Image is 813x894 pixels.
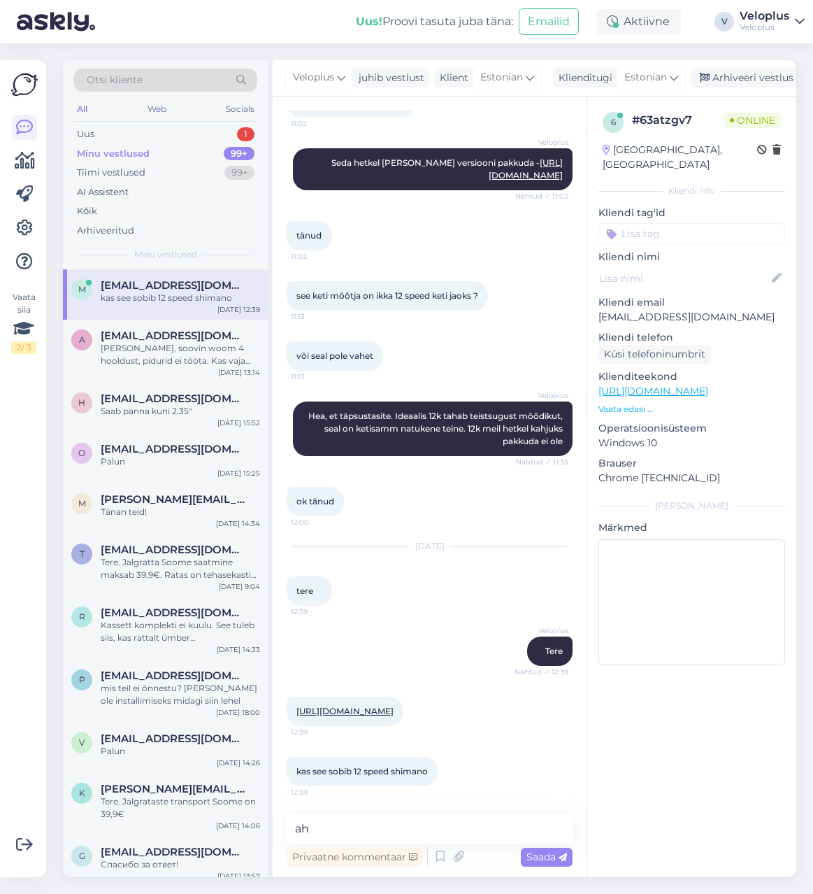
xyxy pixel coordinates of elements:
[611,117,616,127] span: 6
[516,390,568,401] span: Veloplus
[598,403,785,416] p: Vaata edasi ...
[79,611,85,622] span: r
[598,456,785,471] p: Brauser
[78,397,85,408] span: h
[526,851,567,863] span: Saada
[291,371,343,382] span: 11:13
[515,667,568,677] span: Nähtud ✓ 12:39
[101,279,246,292] span: mihkelagarmaa@gmail.com
[296,350,373,361] span: või seal pole vahet
[603,143,757,172] div: [GEOGRAPHIC_DATA], [GEOGRAPHIC_DATA]
[101,544,246,556] span: timokinn@gmail.com
[101,493,246,506] span: marion.ressar@gmail.com
[740,10,805,33] a: VeloplusVeloplus
[515,191,568,201] span: Nähtud ✓ 11:02
[598,436,785,450] p: Windows 10
[145,100,169,118] div: Web
[223,100,257,118] div: Socials
[219,581,260,592] div: [DATE] 9:04
[291,606,343,617] span: 12:39
[237,127,254,141] div: 1
[598,345,711,364] div: Küsi telefoninumbrit
[598,295,785,310] p: Kliendi email
[553,71,612,85] div: Klienditugi
[78,448,85,458] span: o
[101,682,260,707] div: mis teil ei õnnestu? [PERSON_NAME] ole installimiseks midagi siin lehel
[598,421,785,436] p: Operatsioonisüsteem
[101,619,260,644] div: Kassett komplekti ei kuulu. See tuleb siis, kas rattalt ümber [PERSON_NAME] või osta sinna eraldi...
[217,304,260,315] div: [DATE] 12:39
[296,496,334,506] span: ok tänud
[101,795,260,821] div: Tere. Jalgrataste transport Soome on 39,9€
[78,284,86,295] span: m
[356,15,382,28] b: Uus!
[217,418,260,428] div: [DATE] 15:52
[11,71,38,98] img: Askly Logo
[516,625,568,636] span: Veloplus
[598,206,785,220] p: Kliendi tag'id
[77,224,134,238] div: Arhiveeritud
[216,707,260,718] div: [DATE] 18:00
[545,646,563,656] span: Tere
[101,506,260,518] div: Tänan teid!
[79,851,85,861] span: g
[79,737,85,748] span: v
[134,248,197,261] span: Minu vestlused
[291,727,343,737] span: 12:39
[77,147,150,161] div: Minu vestlused
[224,166,254,180] div: 99+
[740,10,789,22] div: Veloplus
[434,71,468,85] div: Klient
[331,157,563,180] span: Seda hetkel [PERSON_NAME] versiooni pakkuda -
[216,821,260,831] div: [DATE] 14:06
[291,118,343,129] span: 11:02
[598,499,785,512] div: [PERSON_NAME]
[308,411,565,446] span: Hea, et täpsustasite. Ideaalis 12k tahab teistsugust mõõdikut, seal on ketisamm natukene teine. 1...
[101,606,246,619] span: reinvartsten@gmail.com
[79,674,85,685] span: p
[596,9,681,34] div: Aktiivne
[691,69,799,87] div: Arhiveeri vestlus
[101,732,246,745] span: v463753@gmail.com
[224,147,254,161] div: 99+
[714,12,734,31] div: V
[296,706,394,716] a: [URL][DOMAIN_NAME]
[516,137,568,148] span: Veloplus
[598,223,785,244] input: Lisa tag
[291,251,343,262] span: 11:02
[519,8,579,35] button: Emailid
[291,311,343,322] span: 11:13
[598,385,708,397] a: [URL][DOMAIN_NAME]
[78,498,86,509] span: m
[740,22,789,33] div: Veloplus
[632,112,724,129] div: # 63atzgv7
[101,783,246,795] span: kimmo.vauhkonen@hotmail.com
[296,230,322,241] span: tänud
[11,291,36,354] div: Vaata siia
[101,443,246,455] span: olli.honkanen81@gmail.com
[216,518,260,529] div: [DATE] 14:34
[598,520,785,535] p: Märkmed
[74,100,90,118] div: All
[101,329,246,342] span: andrap15@gmail.com
[77,204,97,218] div: Kõik
[291,787,343,797] span: 12:39
[287,540,573,553] div: [DATE]
[217,758,260,768] div: [DATE] 14:26
[293,70,334,85] span: Veloplus
[296,586,313,596] span: tere
[79,334,85,345] span: a
[101,342,260,367] div: [PERSON_NAME], soovin woom 4 hooldust, pidurid ei tööta. Kas vaja registreerida aeg või tulen lih...
[101,846,246,858] span: gtadimas@hotmail.com
[101,405,260,418] div: Saab panna kuni 2.35"
[598,369,785,384] p: Klienditeekond
[598,185,785,197] div: Kliendi info
[87,73,143,87] span: Otsi kliente
[287,814,573,844] textarea: ah
[599,271,769,286] input: Lisa nimi
[11,341,36,354] div: 2 / 3
[101,745,260,758] div: Palun
[217,468,260,478] div: [DATE] 15:25
[101,556,260,581] div: Tere. Jalgratta Soome saatmine maksab 39,9€. Ratas on tehasekastis ja vajab komplekteerimist. Ole...
[291,517,343,527] span: 12:00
